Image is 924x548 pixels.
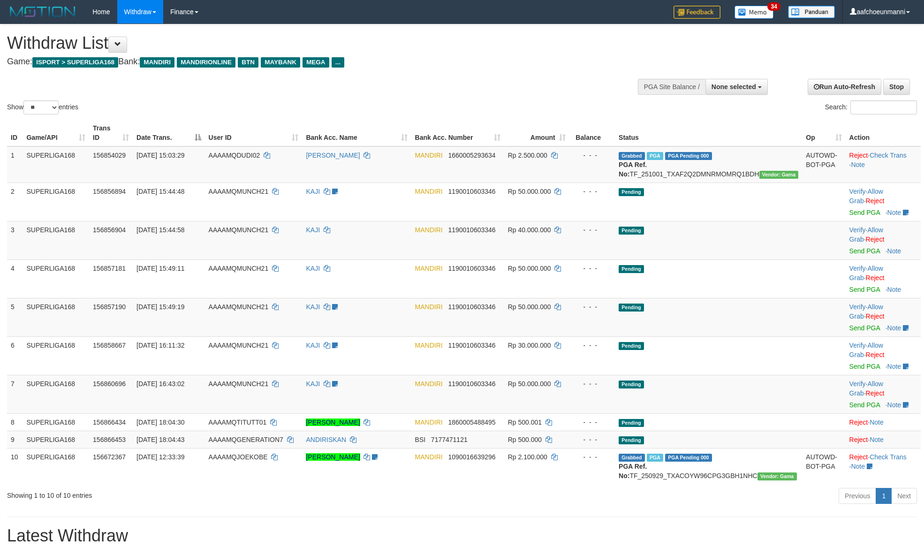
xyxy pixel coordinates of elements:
span: Rp 500.000 [508,436,542,443]
th: Status [615,120,802,146]
a: Reject [849,453,868,461]
span: Copy 1860005488495 to clipboard [448,419,495,426]
span: Pending [619,342,644,350]
span: Rp 50.000.000 [508,380,551,388]
span: 156856894 [93,188,126,195]
a: Note [887,286,901,293]
a: Allow Grab [849,342,883,358]
td: SUPERLIGA168 [23,146,89,183]
b: PGA Ref. No: [619,463,647,479]
span: ISPORT > SUPERLIGA168 [32,57,118,68]
span: Rp 50.000.000 [508,303,551,311]
a: 1 [876,488,892,504]
div: - - - [573,435,611,444]
span: MANDIRI [415,226,443,234]
span: BSI [415,436,426,443]
a: Send PGA [849,209,880,216]
img: panduan.png [788,6,835,18]
div: - - - [573,452,611,462]
td: SUPERLIGA168 [23,448,89,484]
span: MANDIRI [140,57,174,68]
a: Note [870,419,884,426]
span: AAAAMQJOEKOBE [209,453,268,461]
span: Rp 30.000.000 [508,342,551,349]
a: KAJI [306,380,320,388]
span: BTN [238,57,258,68]
span: AAAAMQMUNCH21 [209,188,269,195]
a: Allow Grab [849,265,883,282]
a: KAJI [306,188,320,195]
span: Copy 1190010603346 to clipboard [448,226,495,234]
td: TF_251001_TXAF2Q2DMNRMOMRQ1BDH [615,146,802,183]
a: Note [851,161,865,168]
a: Reject [866,236,885,243]
div: - - - [573,341,611,350]
span: Rp 2.500.000 [508,152,547,159]
span: Pending [619,304,644,312]
th: Game/API: activate to sort column ascending [23,120,89,146]
span: [DATE] 16:11:32 [136,342,184,349]
span: Copy 1190010603346 to clipboard [448,380,495,388]
a: Send PGA [849,286,880,293]
span: Pending [619,265,644,273]
a: Verify [849,265,866,272]
a: Reject [849,419,868,426]
span: MEGA [303,57,329,68]
span: Grabbed [619,454,645,462]
span: [DATE] 18:04:30 [136,419,184,426]
span: Vendor URL: https://trx31.1velocity.biz [759,171,799,179]
img: Feedback.jpg [674,6,720,19]
span: AAAAMQDUDI02 [209,152,260,159]
th: Action [846,120,921,146]
span: MANDIRI [415,303,443,311]
a: KAJI [306,342,320,349]
td: SUPERLIGA168 [23,221,89,259]
td: · · [846,448,921,484]
td: SUPERLIGA168 [23,375,89,413]
a: Allow Grab [849,380,883,397]
div: Showing 1 to 10 of 10 entries [7,487,378,500]
span: Pending [619,188,644,196]
span: 156672367 [93,453,126,461]
a: Run Auto-Refresh [808,79,881,95]
span: · [849,265,883,282]
td: 2 [7,183,23,221]
span: Marked by aafsengchandara [647,454,663,462]
span: MANDIRI [415,342,443,349]
a: Send PGA [849,363,880,370]
span: 156856904 [93,226,126,234]
span: Pending [619,227,644,235]
span: None selected [712,83,756,91]
td: 10 [7,448,23,484]
span: [DATE] 15:44:58 [136,226,184,234]
td: SUPERLIGA168 [23,336,89,375]
a: [PERSON_NAME] [306,419,360,426]
a: Send PGA [849,324,880,332]
span: 156854029 [93,152,126,159]
span: MANDIRI [415,380,443,388]
div: - - - [573,187,611,196]
a: Verify [849,226,866,234]
td: · · [846,146,921,183]
td: 5 [7,298,23,336]
td: · [846,413,921,431]
td: · [846,431,921,448]
a: Previous [839,488,876,504]
a: Check Trans [870,453,907,461]
span: AAAAMQMUNCH21 [209,303,269,311]
a: Send PGA [849,247,880,255]
span: AAAAMQTITUTT01 [209,419,267,426]
span: AAAAMQGENERATION7 [209,436,283,443]
span: Copy 1190010603346 to clipboard [448,265,495,272]
span: · [849,303,883,320]
td: 3 [7,221,23,259]
th: ID [7,120,23,146]
div: - - - [573,418,611,427]
span: [DATE] 16:43:02 [136,380,184,388]
a: KAJI [306,303,320,311]
span: MANDIRI [415,265,443,272]
th: Amount: activate to sort column ascending [504,120,569,146]
img: Button%20Memo.svg [735,6,774,19]
a: Send PGA [849,401,880,409]
span: Copy 1090016639296 to clipboard [448,453,495,461]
